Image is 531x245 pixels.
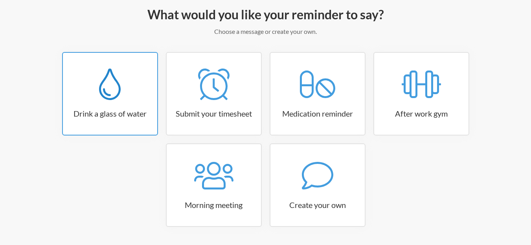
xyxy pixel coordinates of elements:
[63,108,157,119] h3: Drink a glass of water
[270,199,365,210] h3: Create your own
[374,108,469,119] h3: After work gym
[270,108,365,119] h3: Medication reminder
[167,199,261,210] h3: Morning meeting
[38,27,494,36] p: Choose a message or create your own.
[167,108,261,119] h3: Submit your timesheet
[38,6,494,23] h2: What would you like your reminder to say?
